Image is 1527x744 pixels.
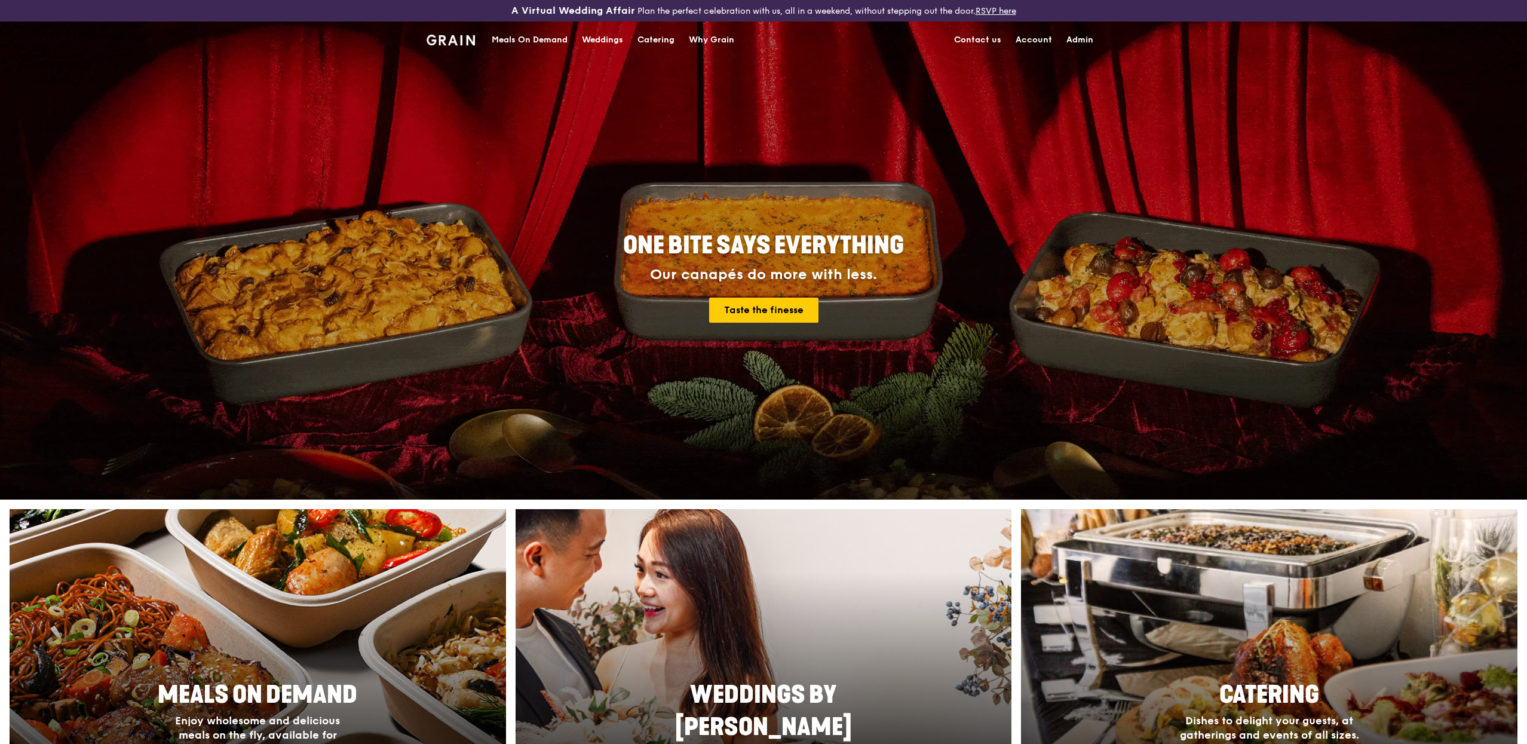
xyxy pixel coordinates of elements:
a: GrainGrain [427,21,475,57]
span: Dishes to delight your guests, at gatherings and events of all sizes. [1180,714,1359,742]
a: Admin [1059,22,1100,58]
a: Contact us [947,22,1008,58]
a: Why Grain [682,22,741,58]
div: Meals On Demand [492,22,568,58]
a: Weddings [575,22,630,58]
div: Our canapés do more with less. [548,267,979,283]
div: Plan the perfect celebration with us, all in a weekend, without stepping out the door. [419,5,1108,17]
a: RSVP here [976,6,1016,16]
a: Account [1008,22,1059,58]
span: Meals On Demand [158,681,357,709]
a: Taste the finesse [709,298,818,323]
span: ONE BITE SAYS EVERYTHING [623,231,904,260]
a: Catering [630,22,682,58]
div: Weddings [582,22,623,58]
span: Weddings by [PERSON_NAME] [675,681,852,742]
h3: A Virtual Wedding Affair [511,5,635,17]
div: Why Grain [689,22,734,58]
div: Catering [637,22,674,58]
span: Catering [1219,681,1319,709]
img: Grain [427,35,475,45]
